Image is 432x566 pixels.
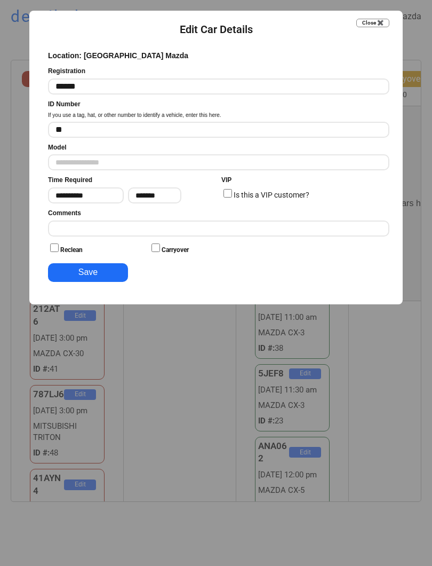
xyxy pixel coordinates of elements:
div: Comments [48,209,81,218]
button: Close ✖️ [356,19,389,27]
label: Is this a VIP customer? [234,191,309,199]
label: Reclean [60,246,83,254]
div: Edit Car Details [180,22,253,37]
div: If you use a tag, hat, or other number to identify a vehicle, enter this here. [48,112,221,119]
div: Location: [GEOGRAPHIC_DATA] Mazda [48,51,188,61]
div: Model [48,143,67,152]
button: Save [48,263,128,282]
div: ID Number [48,100,81,109]
div: VIP [221,176,231,185]
div: Registration [48,67,85,76]
label: Carryover [162,246,189,254]
div: Time Required [48,176,92,185]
